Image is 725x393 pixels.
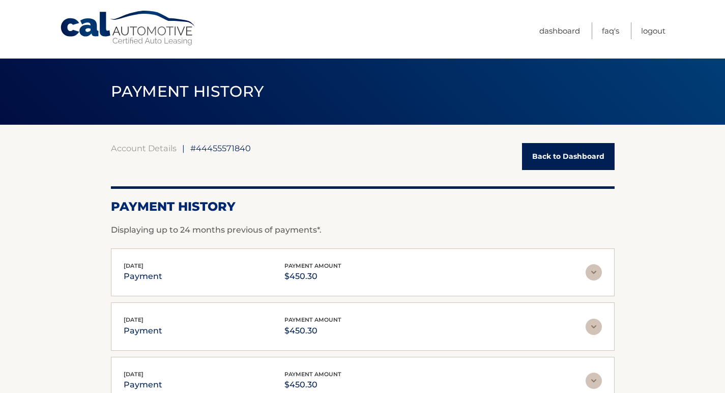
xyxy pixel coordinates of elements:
[539,22,580,39] a: Dashboard
[284,324,341,338] p: $450.30
[60,10,197,46] a: Cal Automotive
[586,319,602,335] img: accordion-rest.svg
[124,378,162,392] p: payment
[124,324,162,338] p: payment
[586,264,602,280] img: accordion-rest.svg
[111,143,177,153] a: Account Details
[641,22,665,39] a: Logout
[284,316,341,323] span: payment amount
[182,143,185,153] span: |
[124,269,162,284] p: payment
[284,269,341,284] p: $450.30
[284,371,341,378] span: payment amount
[284,378,341,392] p: $450.30
[124,371,143,378] span: [DATE]
[586,373,602,389] img: accordion-rest.svg
[111,199,615,214] h2: Payment History
[190,143,251,153] span: #44455571840
[284,262,341,269] span: payment amount
[124,316,143,323] span: [DATE]
[522,143,615,170] a: Back to Dashboard
[111,82,264,101] span: PAYMENT HISTORY
[124,262,143,269] span: [DATE]
[602,22,619,39] a: FAQ's
[111,224,615,236] p: Displaying up to 24 months previous of payments*.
